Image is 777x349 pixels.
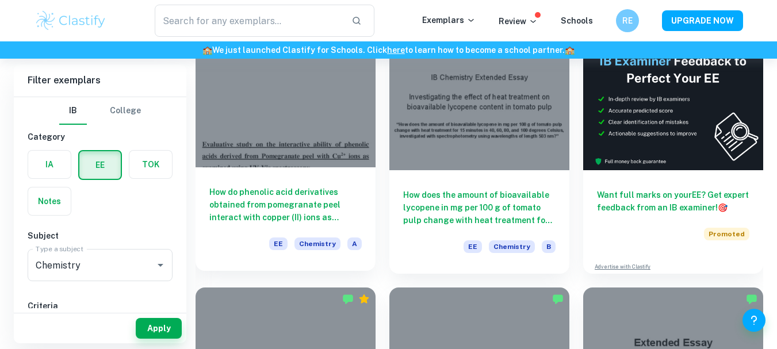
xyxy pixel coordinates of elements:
[129,151,172,178] button: TOK
[561,16,593,25] a: Schools
[662,10,743,31] button: UPGRADE NOW
[28,131,173,143] h6: Category
[28,300,173,312] h6: Criteria
[79,151,121,179] button: EE
[583,35,763,170] img: Thumbnail
[583,35,763,274] a: Want full marks on yourEE? Get expert feedback from an IB examiner!PromotedAdvertise with Clastify
[358,293,370,305] div: Premium
[742,309,765,332] button: Help and Feedback
[152,257,169,273] button: Open
[489,240,535,253] span: Chemistry
[542,240,556,253] span: B
[2,44,775,56] h6: We just launched Clastify for Schools. Click to learn how to become a school partner.
[718,203,728,212] span: 🎯
[595,263,650,271] a: Advertise with Clastify
[14,64,186,97] h6: Filter exemplars
[209,186,362,224] h6: How do phenolic acid derivatives obtained from pomegranate peel interact with copper (II) ions as...
[464,240,482,253] span: EE
[35,9,108,32] img: Clastify logo
[621,14,634,27] h6: RE
[28,187,71,215] button: Notes
[347,237,362,250] span: A
[28,229,173,242] h6: Subject
[202,45,212,55] span: 🏫
[28,151,71,178] button: IA
[294,237,340,250] span: Chemistry
[269,237,288,250] span: EE
[196,35,376,274] a: How do phenolic acid derivatives obtained from pomegranate peel interact with copper (II) ions as...
[387,45,405,55] a: here
[403,189,556,227] h6: How does the amount of bioavailable lycopene in mg per 100 g of tomato pulp change with heat trea...
[704,228,749,240] span: Promoted
[342,293,354,305] img: Marked
[616,9,639,32] button: RE
[389,35,569,274] a: How does the amount of bioavailable lycopene in mg per 100 g of tomato pulp change with heat trea...
[59,97,141,125] div: Filter type choice
[155,5,343,37] input: Search for any exemplars...
[136,318,182,339] button: Apply
[36,244,83,254] label: Type a subject
[552,293,564,305] img: Marked
[59,97,87,125] button: IB
[422,14,476,26] p: Exemplars
[746,293,757,305] img: Marked
[110,97,141,125] button: College
[597,189,749,214] h6: Want full marks on your EE ? Get expert feedback from an IB examiner!
[565,45,575,55] span: 🏫
[499,15,538,28] p: Review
